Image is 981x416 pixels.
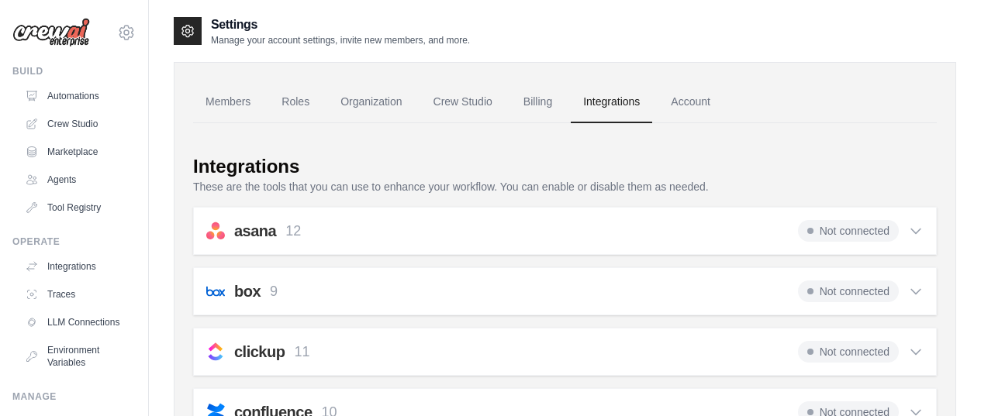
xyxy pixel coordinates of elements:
a: Integrations [571,81,652,123]
a: Environment Variables [19,338,136,375]
span: Not connected [798,280,899,302]
div: Integrations [193,154,299,179]
a: Marketplace [19,139,136,164]
h2: asana [234,220,276,242]
span: Not connected [798,341,899,363]
h2: Settings [211,15,470,34]
div: Operate [12,236,136,248]
a: Roles [269,81,322,123]
a: Account [658,81,723,123]
h2: box [234,280,261,302]
img: Logo [12,18,90,47]
div: Build [12,65,136,77]
a: Automations [19,84,136,108]
a: Integrations [19,254,136,279]
p: 9 [270,281,278,302]
a: Members [193,81,263,123]
img: asana.svg [206,222,225,240]
a: LLM Connections [19,310,136,335]
a: Traces [19,282,136,307]
img: box.svg [206,282,225,301]
p: 12 [285,221,301,242]
a: Tool Registry [19,195,136,220]
a: Crew Studio [19,112,136,136]
div: Manage [12,390,136,403]
a: Crew Studio [421,81,505,123]
h2: clickup [234,341,285,363]
a: Agents [19,167,136,192]
p: Manage your account settings, invite new members, and more. [211,34,470,46]
p: 11 [294,342,309,363]
span: Not connected [798,220,899,242]
a: Billing [511,81,565,123]
a: Organization [328,81,414,123]
img: clickup.svg [206,342,225,361]
p: These are the tools that you can use to enhance your workflow. You can enable or disable them as ... [193,179,937,194]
